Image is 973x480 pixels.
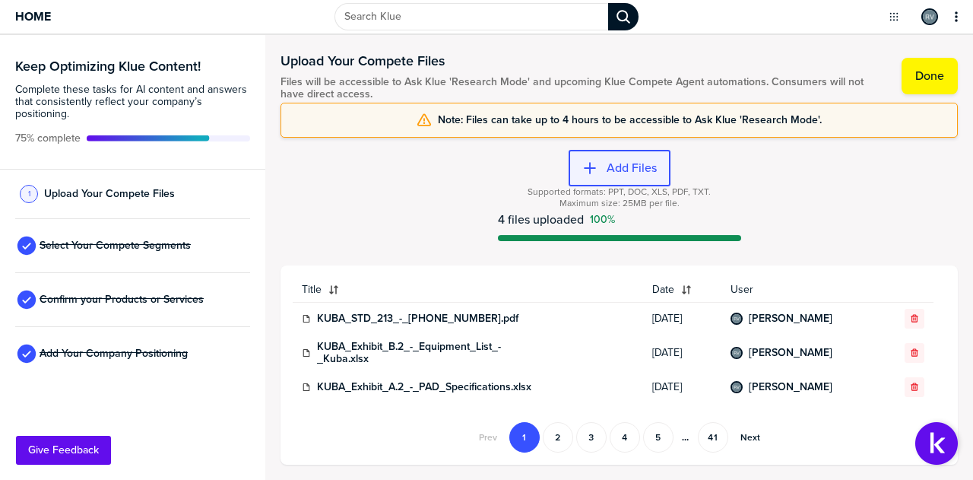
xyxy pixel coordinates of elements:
a: KUBA_Exhibit_B.2_-_Equipment_List_-_Kuba.xlsx [317,341,545,365]
span: [DATE] [652,381,712,393]
span: Files will be accessible to Ask Klue 'Research Mode' and upcoming Klue Compete Agent automations.... [280,76,886,100]
img: ced9b30f170be31f2139604fa0fe14aa-sml.png [923,10,937,24]
button: Go to page 41 [698,422,728,453]
a: KUBA_Exhibit_A.2_-_PAD_Specifications.xlsx [317,381,531,393]
label: Done [915,68,944,84]
a: KUBA_STD_213_-_[PHONE_NUMBER].pdf [317,313,518,325]
h3: Keep Optimizing Klue Content! [15,59,250,73]
span: Success [590,214,615,226]
div: Search Klue [608,3,639,30]
span: [DATE] [652,313,712,325]
span: Upload Your Compete Files [44,188,175,200]
button: Go to previous page [470,422,506,453]
span: [DATE] [652,347,712,359]
div: Ryan Vander Ryk [731,381,743,393]
button: Go to next page [731,422,769,453]
button: Open Support Center [915,422,958,465]
span: Maximum size: 25MB per file. [559,198,680,209]
button: Go to page 3 [576,422,607,453]
span: Complete these tasks for AI content and answers that consistently reflect your company’s position... [15,84,250,120]
nav: Pagination Navigation [468,422,771,453]
span: 1 [28,188,30,199]
button: Go to page 4 [610,422,640,453]
button: Go to page 2 [543,422,573,453]
button: Go to page 5 [643,422,673,453]
span: Title [302,284,322,296]
img: ced9b30f170be31f2139604fa0fe14aa-sml.png [732,348,741,358]
button: Give Feedback [16,436,111,465]
img: ced9b30f170be31f2139604fa0fe14aa-sml.png [732,314,741,323]
span: Supported formats: PPT, DOC, XLS, PDF, TXT. [528,186,711,198]
div: Ryan Vander Ryk [921,8,938,25]
span: Date [652,284,674,296]
span: Home [15,10,51,23]
span: User [731,284,873,296]
span: 4 files uploaded [498,213,584,226]
span: Confirm your Products or Services [40,294,204,306]
span: Add Your Company Positioning [40,348,188,360]
img: ced9b30f170be31f2139604fa0fe14aa-sml.png [732,383,741,392]
span: Select Your Compete Segments [40,240,191,252]
a: [PERSON_NAME] [749,313,832,325]
button: Open Drop [886,9,902,24]
span: Note: Files can take up to 4 hours to be accessible to Ask Klue 'Research Mode'. [438,114,822,126]
label: Add Files [607,161,657,176]
a: Edit Profile [920,7,940,27]
span: Active [15,132,81,145]
div: Ryan Vander Ryk [731,313,743,325]
input: Search Klue [334,3,608,30]
a: [PERSON_NAME] [749,347,832,359]
div: Ryan Vander Ryk [731,347,743,359]
h1: Upload Your Compete Files [280,52,886,70]
a: [PERSON_NAME] [749,381,832,393]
